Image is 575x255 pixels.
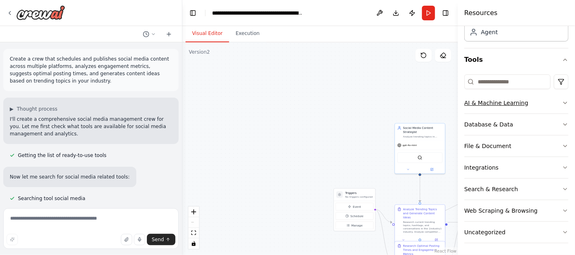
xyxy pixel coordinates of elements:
div: Database & Data [464,120,513,129]
div: React Flow controls [188,207,199,249]
button: File & Document [464,135,568,157]
div: Version 2 [189,49,210,55]
div: Analyze trending topics in {industry} and generate creative content ideas for social media platfo... [403,135,443,138]
button: toggle interactivity [188,238,199,249]
button: Open in side panel [429,238,443,242]
button: zoom in [188,207,199,217]
div: Integrations [464,163,498,172]
div: Analyze Trending Topics and Generate Content Ideas [403,207,443,220]
button: Uncategorized [464,222,568,243]
g: Edge from triggers to 4bc725fc-32e4-43b1-b264-21bcfac71de3 [375,207,392,224]
button: Schedule [336,212,374,220]
div: Web Scraping & Browsing [464,207,538,215]
img: Logo [16,5,65,20]
button: Click to speak your automation idea [134,234,145,245]
button: fit view [188,228,199,238]
button: Tools [464,48,568,71]
p: No triggers configured [345,195,373,198]
button: Upload files [121,234,132,245]
button: No output available [411,238,429,242]
div: Uncategorized [464,228,505,236]
button: Improve this prompt [7,234,18,245]
g: Edge from 49604591-739f-4ea9-86bd-6ab3bc8b21c6 to 4bc725fc-32e4-43b1-b264-21bcfac71de3 [418,176,422,202]
span: Manage [351,223,363,227]
button: Open in side panel [420,167,444,172]
div: Research current trending topics, hashtags, and conversations in the {industry} industry. Analyze... [403,220,443,233]
span: Getting the list of ready-to-use tools [18,152,107,159]
button: Hide left sidebar [187,7,199,19]
div: Tools [464,71,568,250]
button: ▶Thought process [10,106,57,112]
button: Switch to previous chat [140,29,159,39]
button: Search & Research [464,179,568,200]
p: Create a crew that schedules and publishes social media content across multiple platforms, analyz... [10,55,172,85]
p: I'll create a comprehensive social media management crew for you. Let me first check what tools a... [10,116,172,137]
button: Manage [336,222,374,229]
span: gpt-4o-mini [403,144,417,147]
g: Edge from 4bc725fc-32e4-43b1-b264-21bcfac71de3 to ff757ce3-2bbe-4ea6-b99f-6c096911ce13 [448,220,463,224]
button: Event [336,203,374,211]
span: Event [353,205,361,209]
button: Web Scraping & Browsing [464,200,568,221]
p: Now let me search for social media related tools: [10,173,130,181]
span: Searching tool social media [18,195,85,202]
button: Start a new chat [162,29,175,39]
span: Schedule [350,214,363,218]
a: React Flow attribution [435,249,457,253]
nav: breadcrumb [212,9,304,17]
span: ▶ [10,106,13,112]
g: Edge from 5248b844-5637-474d-8f9d-0b10f04a0304 to 6abcd387-885b-47d0-b2f5-8932a991de0e [418,176,487,239]
button: Hide right sidebar [440,7,451,19]
h3: Triggers [345,191,373,195]
button: Visual Editor [186,25,229,42]
button: Send [147,234,175,245]
button: AI & Machine Learning [464,92,568,113]
span: Thought process [17,106,57,112]
button: Database & Data [464,114,568,135]
div: File & Document [464,142,512,150]
h4: Resources [464,8,498,18]
div: Agent [481,28,498,36]
button: Integrations [464,157,568,178]
div: TriggersNo triggers configuredEventScheduleManage [334,188,376,231]
div: Search & Research [464,185,518,193]
div: Social Media Content StrategistAnalyze trending topics in {industry} and generate creative conten... [395,123,446,174]
img: SerperDevTool [418,155,422,160]
button: Execution [229,25,266,42]
div: Social Media Content Strategist [403,126,443,134]
div: Analyze Trending Topics and Generate Content IdeasResearch current trending topics, hashtags, and... [395,205,446,244]
span: Send [152,236,164,243]
div: AI & Machine Learning [464,99,528,107]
